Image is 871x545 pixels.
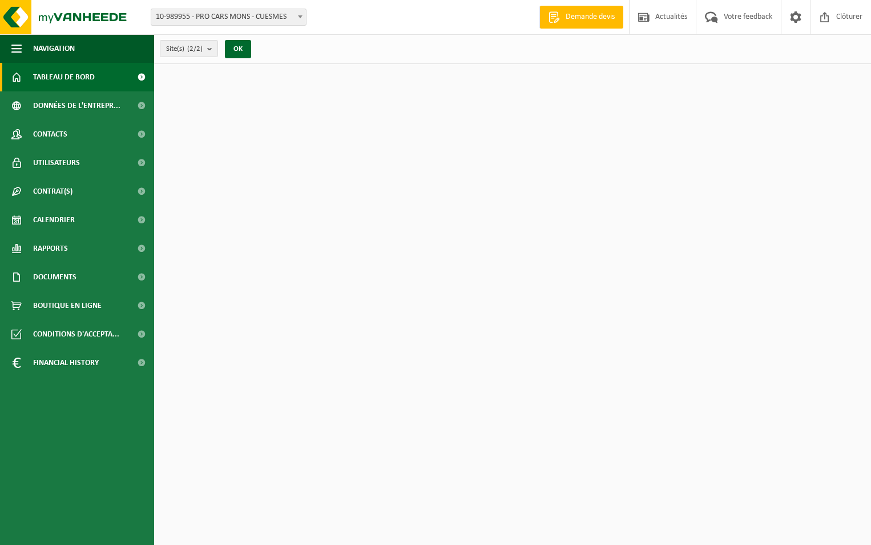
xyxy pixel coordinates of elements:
[166,41,203,58] span: Site(s)
[187,45,203,53] count: (2/2)
[151,9,307,26] span: 10-989955 - PRO CARS MONS - CUESMES
[33,320,119,348] span: Conditions d'accepta...
[151,9,306,25] span: 10-989955 - PRO CARS MONS - CUESMES
[33,63,95,91] span: Tableau de bord
[33,149,80,177] span: Utilisateurs
[539,6,623,29] a: Demande devis
[33,348,99,377] span: Financial History
[33,234,68,263] span: Rapports
[33,91,120,120] span: Données de l'entrepr...
[33,206,75,234] span: Calendrier
[33,177,72,206] span: Contrat(s)
[33,34,75,63] span: Navigation
[563,11,618,23] span: Demande devis
[33,120,67,149] span: Contacts
[160,40,218,57] button: Site(s)(2/2)
[225,40,251,58] button: OK
[33,291,102,320] span: Boutique en ligne
[33,263,76,291] span: Documents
